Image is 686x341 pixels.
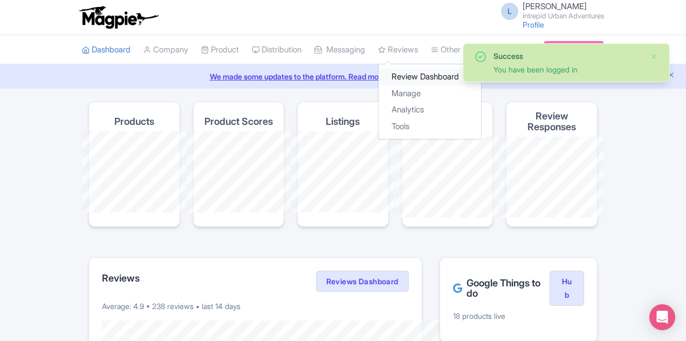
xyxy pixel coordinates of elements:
a: Messaging [314,35,365,65]
div: Success [493,50,641,62]
h2: Reviews [102,273,140,284]
a: Product [201,35,239,65]
a: Other [431,35,461,65]
a: L [PERSON_NAME] Intrepid Urban Adventures [495,2,604,19]
a: Dashboard [82,35,131,65]
p: 18 products live [453,310,584,322]
a: Tools [379,118,481,135]
a: Reviews Dashboard [316,271,409,292]
h2: Google Things to do [453,278,550,299]
p: Average: 4.9 • 238 reviews • last 14 days [102,300,409,312]
div: Open Intercom Messenger [649,304,675,330]
img: logo-ab69f6fb50320c5b225c76a69d11143b.png [77,5,160,29]
a: Subscription [544,41,604,57]
h4: Listings [326,116,360,127]
span: L [501,3,518,20]
a: Review Dashboard [379,69,481,85]
a: Company [143,35,188,65]
a: Manage [379,85,481,102]
button: Close [650,50,658,63]
a: Analytics [379,102,481,118]
h4: Products [114,116,154,127]
a: Distribution [252,35,301,65]
button: Close announcement [667,70,675,82]
a: Hub [550,271,584,306]
a: Reviews [378,35,418,65]
small: Intrepid Urban Adventures [523,12,604,19]
div: You have been logged in [493,64,641,75]
h4: Review Responses [515,111,588,132]
h4: Product Scores [204,116,273,127]
span: [PERSON_NAME] [523,1,587,11]
a: Profile [523,20,544,29]
a: We made some updates to the platform. Read more about the new layout [6,71,680,82]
